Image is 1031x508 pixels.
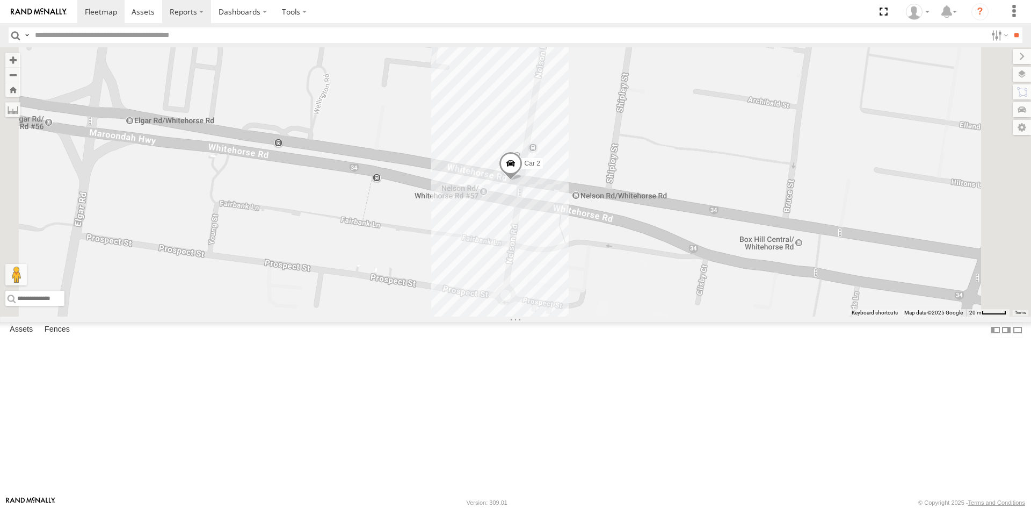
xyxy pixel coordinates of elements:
[966,309,1010,317] button: Map Scale: 20 m per 42 pixels
[969,310,982,316] span: 20 m
[6,497,55,508] a: Visit our Website
[1013,120,1031,135] label: Map Settings
[5,53,20,67] button: Zoom in
[971,3,989,20] i: ?
[852,309,898,317] button: Keyboard shortcuts
[968,499,1025,506] a: Terms and Conditions
[467,499,507,506] div: Version: 309.01
[1015,311,1026,315] a: Terms (opens in new tab)
[987,27,1010,43] label: Search Filter Options
[918,499,1025,506] div: © Copyright 2025 -
[1001,322,1012,338] label: Dock Summary Table to the Right
[1012,322,1023,338] label: Hide Summary Table
[5,67,20,82] button: Zoom out
[5,82,20,97] button: Zoom Home
[11,8,67,16] img: rand-logo.svg
[39,323,75,338] label: Fences
[5,264,27,285] button: Drag Pegman onto the map to open Street View
[904,310,963,316] span: Map data ©2025 Google
[525,160,540,167] span: Car 2
[23,27,31,43] label: Search Query
[902,4,933,20] div: Tony Vamvakitis
[4,323,38,338] label: Assets
[5,102,20,117] label: Measure
[990,322,1001,338] label: Dock Summary Table to the Left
